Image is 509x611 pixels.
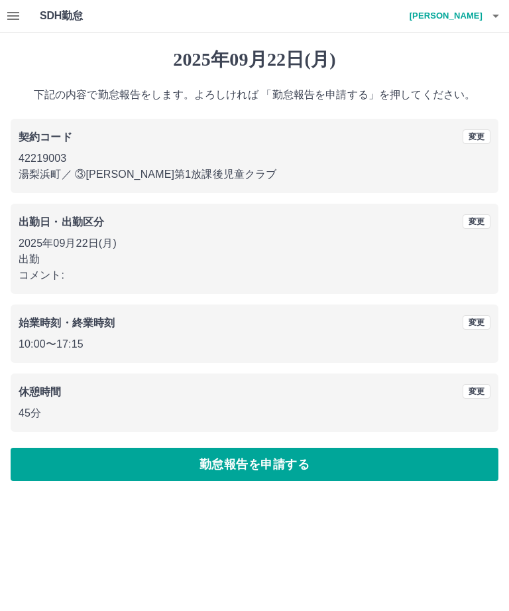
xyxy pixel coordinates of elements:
b: 始業時刻・終業時刻 [19,317,115,328]
p: 湯梨浜町 ／ ③[PERSON_NAME]第1放課後児童クラブ [19,167,490,182]
p: 出勤 [19,251,490,267]
p: 下記の内容で勤怠報告をします。よろしければ 「勤怠報告を申請する」を押してください。 [11,87,498,103]
button: 勤怠報告を申請する [11,448,498,481]
h1: 2025年09月22日(月) [11,48,498,71]
p: 42219003 [19,151,490,167]
button: 変更 [463,384,490,399]
p: 10:00 〜 17:15 [19,336,490,352]
b: 契約コード [19,131,72,143]
p: 2025年09月22日(月) [19,236,490,251]
button: 変更 [463,315,490,330]
b: 出勤日・出勤区分 [19,216,104,228]
b: 休憩時間 [19,386,62,397]
button: 変更 [463,129,490,144]
p: 45分 [19,405,490,421]
p: コメント: [19,267,490,283]
button: 変更 [463,214,490,229]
